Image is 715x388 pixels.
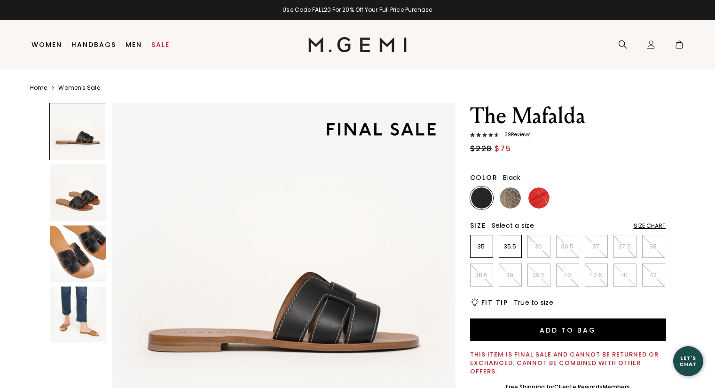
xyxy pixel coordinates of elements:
p: 37.5 [614,243,636,250]
img: Black [471,187,492,209]
span: True to size [514,298,553,307]
button: Add to Bag [470,318,666,341]
p: 41 [614,272,636,279]
p: 38.5 [471,272,493,279]
a: Women [31,41,62,48]
span: 39 Review s [499,132,531,138]
span: $228 [470,143,492,155]
p: 35.5 [499,243,521,250]
img: The Mafalda [50,287,106,343]
h2: Color [470,174,498,181]
p: 39.5 [528,272,550,279]
img: final sale tag [312,109,449,150]
span: Black [503,173,520,182]
a: Men [126,41,142,48]
a: Sale [151,41,170,48]
p: 42 [643,272,665,279]
a: Home [30,84,47,92]
p: 37 [585,243,607,250]
h2: Fit Tip [481,299,508,306]
img: The Mafalda [50,164,106,221]
p: 36.5 [557,243,579,250]
div: Size Chart [634,222,666,230]
img: The Mafalda [50,225,106,282]
a: Handbags [71,41,116,48]
span: Select a size [492,221,534,230]
a: 39Reviews [470,132,666,140]
h2: Size [470,222,486,229]
span: $75 [495,143,511,155]
p: 39 [499,272,521,279]
p: 40.5 [585,272,607,279]
img: Lipstick [528,187,550,209]
div: This item is final sale and cannot be returned or exchanged. Cannot be combined with other offers. [470,350,666,376]
p: 35 [471,243,493,250]
p: 40 [557,272,579,279]
p: 38 [643,243,665,250]
p: 36 [528,243,550,250]
img: M.Gemi [308,37,407,52]
div: Let's Chat [673,355,703,367]
img: Champagne [500,187,521,209]
a: Women's Sale [58,84,100,92]
h1: The Mafalda [470,103,666,129]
